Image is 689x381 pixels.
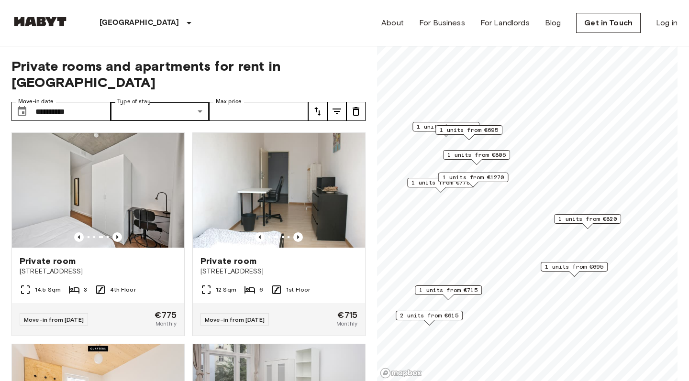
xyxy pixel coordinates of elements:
span: 1 units from €775 [411,178,470,187]
img: Marketing picture of unit DE-01-041-02M [193,133,365,248]
span: Move-in from [DATE] [24,316,84,323]
span: 1 units from €715 [419,286,478,294]
a: Previous imagePrevious imagePrivate room[STREET_ADDRESS]14.5 Sqm34th FloorMove-in from [DATE]€775... [11,132,185,336]
button: tune [308,102,327,121]
a: Mapbox logo [380,368,422,379]
div: Map marker [412,122,479,137]
div: Map marker [438,173,509,187]
a: For Landlords [480,17,530,29]
div: Map marker [415,285,482,300]
button: tune [346,102,366,121]
a: Previous imagePrevious imagePrivate room[STREET_ADDRESS]12 Sqm61st FloorMove-in from [DATE]€715Mo... [192,132,366,336]
span: 1 units from €1270 [443,173,504,182]
span: Private room [20,255,76,267]
span: 14.5 Sqm [35,285,61,294]
span: 6 [259,285,263,294]
p: [GEOGRAPHIC_DATA] [100,17,179,29]
a: For Business [419,17,465,29]
img: Marketing picture of unit DE-01-259-018-03Q [12,133,184,248]
a: About [381,17,404,29]
label: Move-in date [18,98,54,106]
label: Max price [216,98,242,106]
span: 1 units from €695 [545,262,603,271]
span: Private room [200,255,256,267]
div: Map marker [435,125,502,140]
span: 3 [84,285,87,294]
div: Map marker [443,150,510,165]
span: 2 units from €615 [400,311,458,320]
a: Get in Touch [576,13,641,33]
span: 1st Floor [286,285,310,294]
button: Previous image [112,232,122,242]
span: €715 [337,311,357,319]
span: [STREET_ADDRESS] [20,267,177,276]
div: Map marker [396,311,463,326]
span: 1 units from €655 [417,122,475,131]
a: Blog [545,17,561,29]
span: Monthly [156,319,177,328]
button: Previous image [255,232,265,242]
div: Map marker [407,178,474,193]
button: Choose date, selected date is 30 Sep 2025 [12,102,32,121]
span: 1 units from €820 [558,215,617,223]
button: tune [327,102,346,121]
div: Map marker [554,214,621,229]
div: Map marker [541,262,608,277]
a: Log in [656,17,678,29]
span: [STREET_ADDRESS] [200,267,357,276]
span: Monthly [336,319,357,328]
span: Move-in from [DATE] [205,316,265,323]
button: Previous image [293,232,303,242]
span: 1 units from €805 [447,151,506,159]
button: Previous image [74,232,84,242]
img: Habyt [11,17,69,26]
span: €775 [155,311,177,319]
label: Type of stay [117,98,151,106]
span: Private rooms and apartments for rent in [GEOGRAPHIC_DATA] [11,58,366,90]
span: 4th Floor [110,285,135,294]
span: 1 units from €695 [440,126,498,134]
span: 12 Sqm [216,285,236,294]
